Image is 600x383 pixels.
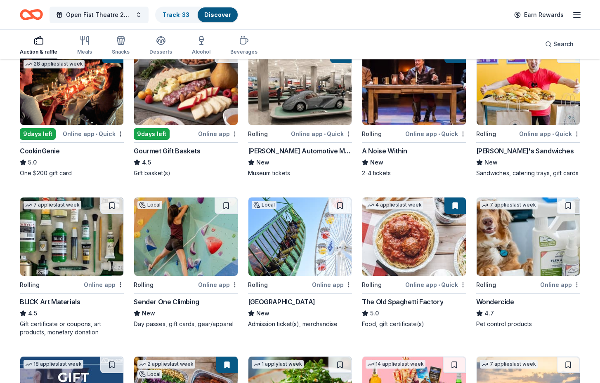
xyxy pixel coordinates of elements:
span: New [484,157,498,167]
a: Image for CookinGenieTop rated28 applieslast week9days leftOnline app•QuickCookinGenie5.0One $200... [20,46,124,177]
div: Pet control products [476,320,580,328]
a: Image for Petersen Automotive MuseumLocalRollingOnline app•Quick[PERSON_NAME] Automotive MuseumNe... [248,46,352,177]
div: [PERSON_NAME]'s Sandwiches [476,146,574,156]
div: Meals [77,49,92,55]
div: Online app Quick [405,280,466,290]
span: 5.0 [370,308,379,318]
img: Image for Ike's Sandwiches [477,47,580,125]
a: Image for The Old Spaghetti Factory4 applieslast weekRollingOnline app•QuickThe Old Spaghetti Fac... [362,197,466,328]
div: Rolling [134,280,154,290]
span: New [142,308,155,318]
div: Beverages [230,49,257,55]
div: 7 applies last week [480,201,538,209]
span: New [256,157,269,167]
span: • [324,131,326,137]
div: The Old Spaghetti Factory [362,297,443,307]
a: Image for Pacific ParkLocalRollingOnline app[GEOGRAPHIC_DATA]NewAdmission ticket(s), merchandise [248,197,352,328]
a: Track· 33 [163,11,189,18]
span: New [256,308,269,318]
div: A Noise Within [362,146,407,156]
img: Image for A Noise Within [362,47,465,125]
span: New [370,157,383,167]
a: Image for A Noise WithinLocalRollingOnline app•QuickA Noise WithinNew2-4 tickets [362,46,466,177]
div: One $200 gift card [20,169,124,177]
button: Auction & raffle [20,32,57,59]
div: Museum tickets [248,169,352,177]
span: • [96,131,97,137]
div: Desserts [149,49,172,55]
div: 2-4 tickets [362,169,466,177]
div: Admission ticket(s), merchandise [248,320,352,328]
div: Gourmet Gift Baskets [134,146,200,156]
div: Online app [198,129,238,139]
div: Local [252,201,276,209]
div: Rolling [476,129,496,139]
a: Image for Ike's Sandwiches5 applieslast weekRollingOnline app•Quick[PERSON_NAME]'s SandwichesNewS... [476,46,580,177]
div: Online app [312,280,352,290]
div: Auction & raffle [20,49,57,55]
div: [PERSON_NAME] Automotive Museum [248,146,352,156]
a: Image for Gourmet Gift Baskets13 applieslast week9days leftOnline appGourmet Gift Baskets4.5Gift ... [134,46,238,177]
button: Snacks [112,32,130,59]
button: Desserts [149,32,172,59]
span: Open Fist Theatre 2025 Gala: A Night at the Museum [66,10,132,20]
div: BLICK Art Materials [20,297,80,307]
img: Image for BLICK Art Materials [20,197,123,276]
div: Rolling [476,280,496,290]
div: 9 days left [134,128,170,140]
img: Image for Wondercide [477,197,580,276]
div: Online app [198,280,238,290]
div: 1 apply last week [252,360,304,369]
button: Meals [77,32,92,59]
span: 4.5 [142,157,151,167]
div: Wondercide [476,297,514,307]
div: Snacks [112,49,130,55]
a: Image for Wondercide7 applieslast weekRollingOnline appWondercide4.7Pet control products [476,197,580,328]
a: Home [20,5,43,24]
div: Online app [84,280,124,290]
div: Sender One Climbing [134,297,199,307]
div: Online app Quick [405,129,466,139]
span: 4.7 [484,308,494,318]
span: • [552,131,554,137]
span: • [438,282,440,288]
div: Online app Quick [519,129,580,139]
button: Alcohol [192,32,210,59]
div: [GEOGRAPHIC_DATA] [248,297,315,307]
div: 7 applies last week [24,201,81,209]
button: Open Fist Theatre 2025 Gala: A Night at the Museum [50,7,149,23]
span: 4.5 [28,308,37,318]
div: Food, gift certificate(s) [362,320,466,328]
button: Track· 33Discover [155,7,239,23]
a: Discover [204,11,231,18]
div: Day passes, gift cards, gear/apparel [134,320,238,328]
div: 2 applies last week [137,360,195,369]
div: 4 applies last week [366,201,423,209]
div: Rolling [248,280,268,290]
img: Image for CookinGenie [20,47,123,125]
div: Online app [540,280,580,290]
div: Alcohol [192,49,210,55]
div: Online app Quick [291,129,352,139]
img: Image for The Old Spaghetti Factory [362,197,465,276]
div: 14 applies last week [366,360,425,369]
img: Image for Gourmet Gift Baskets [134,47,237,125]
a: Earn Rewards [509,7,569,22]
img: Image for Petersen Automotive Museum [248,47,352,125]
div: Rolling [20,280,40,290]
div: Online app Quick [63,129,124,139]
div: 9 days left [20,128,56,140]
img: Image for Pacific Park [248,197,352,276]
span: 5.0 [28,157,37,167]
div: Rolling [362,280,382,290]
div: Local [137,370,162,378]
button: Beverages [230,32,257,59]
button: Search [539,36,580,52]
div: Rolling [362,129,382,139]
a: Image for BLICK Art Materials7 applieslast weekRollingOnline appBLICK Art Materials4.5Gift certif... [20,197,124,336]
div: Local [137,201,162,209]
div: Rolling [248,129,268,139]
div: CookinGenie [20,146,60,156]
span: Search [553,39,574,49]
div: Sandwiches, catering trays, gift cards [476,169,580,177]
